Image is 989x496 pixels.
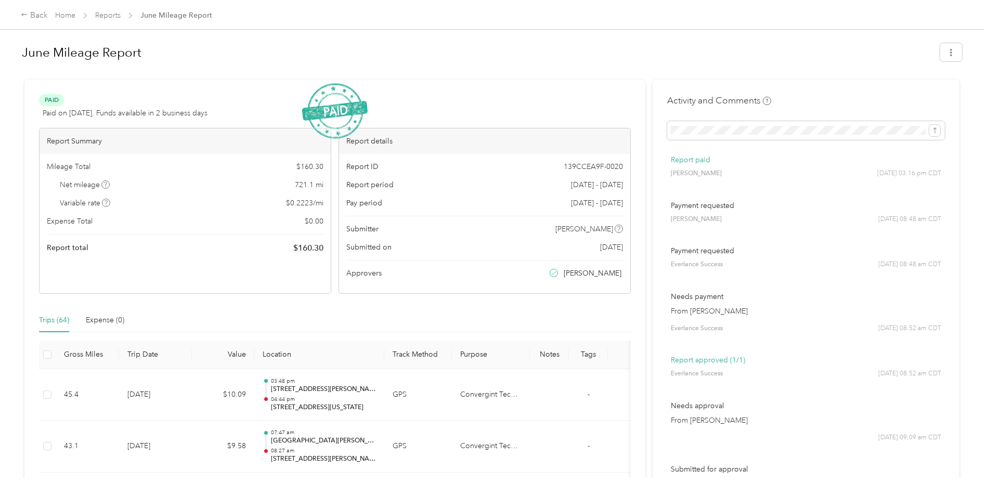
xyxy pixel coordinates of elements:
th: Track Method [384,341,452,369]
span: [DATE] 08:48 am CDT [878,260,941,269]
span: Approvers [346,268,382,279]
p: 08:27 am [271,447,376,454]
p: Report approved (1/1) [671,355,941,366]
td: 45.4 [56,369,119,421]
td: $10.09 [192,369,254,421]
p: Needs payment [671,291,941,302]
p: 03:48 pm [271,377,376,385]
p: [STREET_ADDRESS][US_STATE] [271,403,376,412]
p: 04:44 pm [271,396,376,403]
div: Report details [339,128,630,154]
span: [PERSON_NAME] [671,169,722,178]
span: Everlance Success [671,324,723,333]
td: [DATE] [119,421,192,473]
td: 43.1 [56,421,119,473]
div: Expense (0) [86,315,124,326]
td: Convergint Technologies [452,421,530,473]
span: $ 160.30 [293,242,323,254]
span: $ 160.30 [296,161,323,172]
p: [STREET_ADDRESS][PERSON_NAME][US_STATE] [271,385,376,394]
h4: Activity and Comments [667,94,771,107]
h1: June Mileage Report [22,40,933,65]
span: [PERSON_NAME] [564,268,621,279]
span: [PERSON_NAME] [671,215,722,224]
p: From [PERSON_NAME] [671,306,941,317]
span: 139CCEA9F-0020 [564,161,623,172]
span: 721.1 mi [295,179,323,190]
div: Report Summary [40,128,331,154]
span: - [588,441,590,450]
span: Paid [39,94,64,106]
p: [GEOGRAPHIC_DATA][PERSON_NAME], [US_STATE], [GEOGRAPHIC_DATA] [271,436,376,446]
td: [DATE] [119,369,192,421]
div: Trips (64) [39,315,69,326]
span: Everlance Success [671,260,723,269]
td: GPS [384,421,452,473]
span: Submitter [346,224,379,234]
span: Pay period [346,198,382,208]
th: Purpose [452,341,530,369]
span: [DATE] 08:52 am CDT [878,324,941,333]
span: [DATE] - [DATE] [571,198,623,208]
span: Submitted on [346,242,392,253]
span: Report total [47,242,88,253]
td: $9.58 [192,421,254,473]
span: $ 0.00 [305,216,323,227]
span: Paid on [DATE]. Funds available in 2 business days [43,108,207,119]
td: Convergint Technologies [452,369,530,421]
span: $ 0.2223 / mi [286,198,323,208]
span: [DATE] 09:09 am CDT [878,433,941,442]
span: Expense Total [47,216,93,227]
img: PaidStamp [302,83,368,139]
p: Report paid [671,154,941,165]
td: GPS [384,369,452,421]
span: [PERSON_NAME] [555,224,613,234]
th: Value [192,341,254,369]
p: Submitted for approval [671,464,941,475]
span: Report ID [346,161,379,172]
span: Everlance Success [671,369,723,378]
th: Tags [569,341,608,369]
span: [DATE] 08:52 am CDT [878,369,941,378]
span: [DATE] [600,242,623,253]
th: Notes [530,341,569,369]
span: [DATE] 08:48 am CDT [878,215,941,224]
span: Mileage Total [47,161,90,172]
span: [DATE] 03:16 pm CDT [877,169,941,178]
a: Reports [95,11,121,20]
div: Back [21,9,48,22]
p: From [PERSON_NAME] [671,415,941,426]
th: Location [254,341,384,369]
th: Gross Miles [56,341,119,369]
span: [DATE] - [DATE] [571,179,623,190]
span: Net mileage [60,179,110,190]
span: Variable rate [60,198,111,208]
th: Trip Date [119,341,192,369]
span: - [588,390,590,399]
span: Report period [346,179,394,190]
p: Payment requested [671,200,941,211]
span: June Mileage Report [140,10,212,21]
p: Payment requested [671,245,941,256]
a: Home [55,11,75,20]
iframe: Everlance-gr Chat Button Frame [931,438,989,496]
p: Needs approval [671,400,941,411]
p: [STREET_ADDRESS][PERSON_NAME][US_STATE] [271,454,376,464]
p: 07:47 am [271,429,376,436]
